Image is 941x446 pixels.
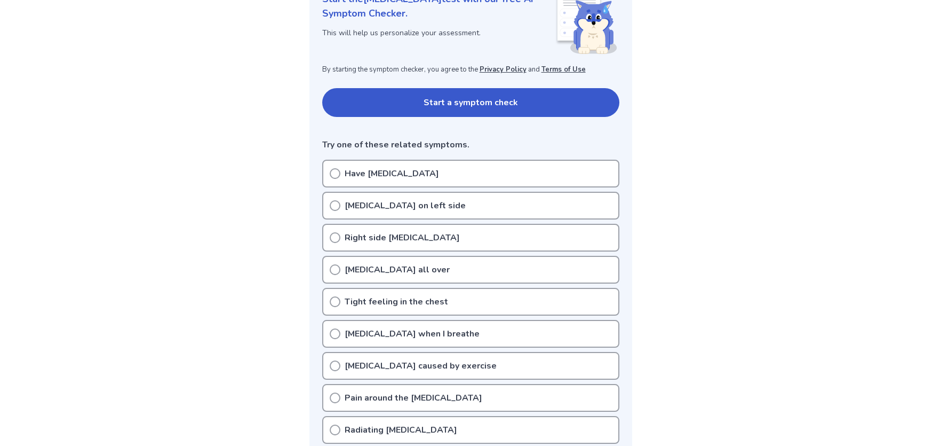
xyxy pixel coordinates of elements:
[345,263,450,276] p: [MEDICAL_DATA] all over
[345,327,480,340] p: [MEDICAL_DATA] when I breathe
[345,295,448,308] p: Tight feeling in the chest
[345,199,466,212] p: [MEDICAL_DATA] on left side
[322,88,619,117] button: Start a symptom check
[322,27,555,38] p: This will help us personalize your assessment.
[345,231,460,244] p: Right side [MEDICAL_DATA]
[345,167,439,180] p: Have [MEDICAL_DATA]
[322,65,619,75] p: By starting the symptom checker, you agree to the and
[322,138,619,151] p: Try one of these related symptoms.
[345,424,457,436] p: Radiating [MEDICAL_DATA]
[345,392,482,404] p: Pain around the [MEDICAL_DATA]
[480,65,527,74] a: Privacy Policy
[345,359,497,372] p: [MEDICAL_DATA] caused by exercise
[541,65,586,74] a: Terms of Use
